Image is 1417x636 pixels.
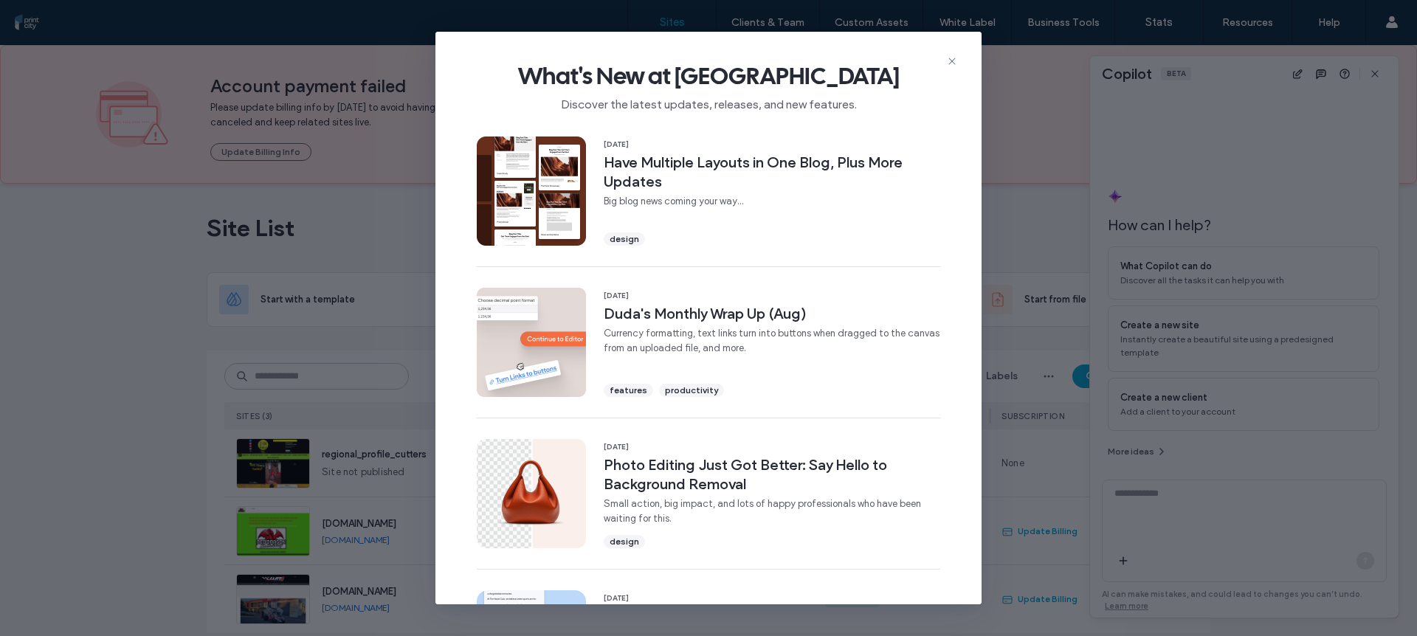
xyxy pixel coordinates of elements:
span: Discover the latest updates, releases, and new features. [459,91,958,113]
span: Photo Editing Just Got Better: Say Hello to Background Removal [604,455,940,494]
span: features [610,384,647,397]
span: Big blog news coming your way... [604,194,940,209]
span: Have Multiple Layouts in One Blog, Plus More Updates [604,153,940,191]
span: Currency formatting, text links turn into buttons when dragged to the canvas from an uploaded fil... [604,326,940,356]
span: productivity [665,384,718,397]
span: [DATE] [604,139,940,150]
span: What's New at [GEOGRAPHIC_DATA] [459,61,958,91]
span: design [610,535,639,548]
span: design [610,232,639,246]
span: [DATE] [604,291,940,301]
span: Duda's Monthly Wrap Up (Aug) [604,304,940,323]
span: [DATE] [604,442,940,452]
span: Small action, big impact, and lots of happy professionals who have been waiting for this. [604,497,940,526]
span: [DATE] [604,593,891,604]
